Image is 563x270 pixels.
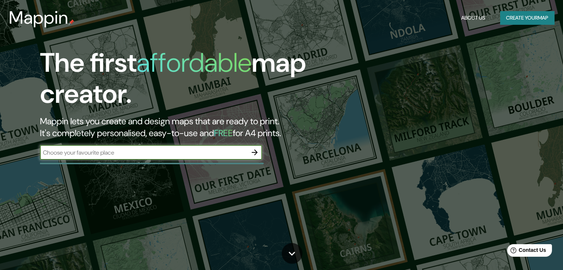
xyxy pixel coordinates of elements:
[40,115,322,139] h2: Mappin lets you create and design maps that are ready to print. It's completely personalised, eas...
[40,148,247,157] input: Choose your favourite place
[68,19,74,25] img: mappin-pin
[9,7,68,28] h3: Mappin
[458,11,488,25] button: About Us
[214,127,233,139] h5: FREE
[497,241,555,262] iframe: Help widget launcher
[500,11,554,25] button: Create yourmap
[40,47,322,115] h1: The first map creator.
[137,45,252,80] h1: affordable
